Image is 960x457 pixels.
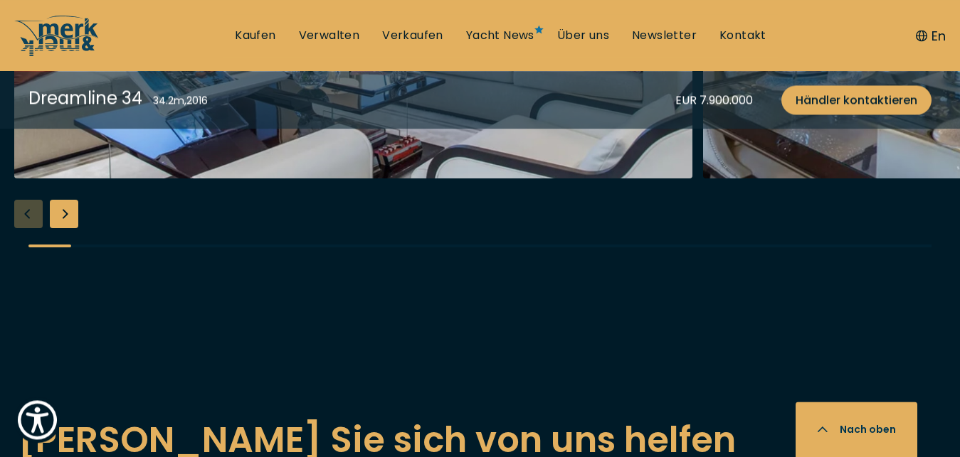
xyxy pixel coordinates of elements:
a: Händler kontaktieren [781,85,932,114]
a: Newsletter [632,28,697,43]
a: Verkaufen [382,28,443,43]
span: Händler kontaktieren [796,91,917,109]
button: En [916,26,946,45]
a: Yacht News [466,28,534,43]
div: Dreamline 34 [28,85,142,110]
button: Show Accessibility Preferences [14,397,60,443]
div: Next slide [50,200,78,228]
a: Kontakt [719,28,766,43]
div: 34.2 m , 2016 [153,93,208,108]
div: EUR 7.900.000 [675,91,753,109]
a: Über uns [557,28,609,43]
a: Verwalten [299,28,360,43]
button: Nach oben [796,402,917,457]
a: Kaufen [235,28,275,43]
